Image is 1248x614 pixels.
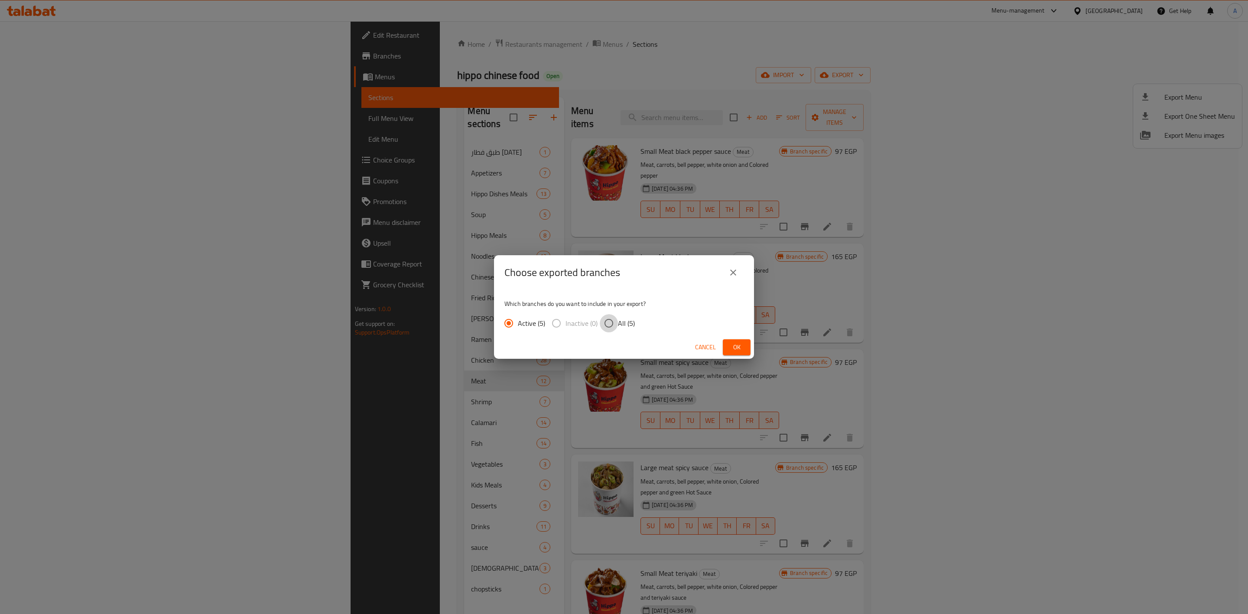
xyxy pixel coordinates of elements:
[618,318,635,328] span: All (5)
[504,299,744,308] p: Which branches do you want to include in your export?
[504,266,620,279] h2: Choose exported branches
[518,318,545,328] span: Active (5)
[692,339,719,355] button: Cancel
[723,262,744,283] button: close
[723,339,751,355] button: Ok
[695,342,716,353] span: Cancel
[565,318,598,328] span: Inactive (0)
[730,342,744,353] span: Ok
